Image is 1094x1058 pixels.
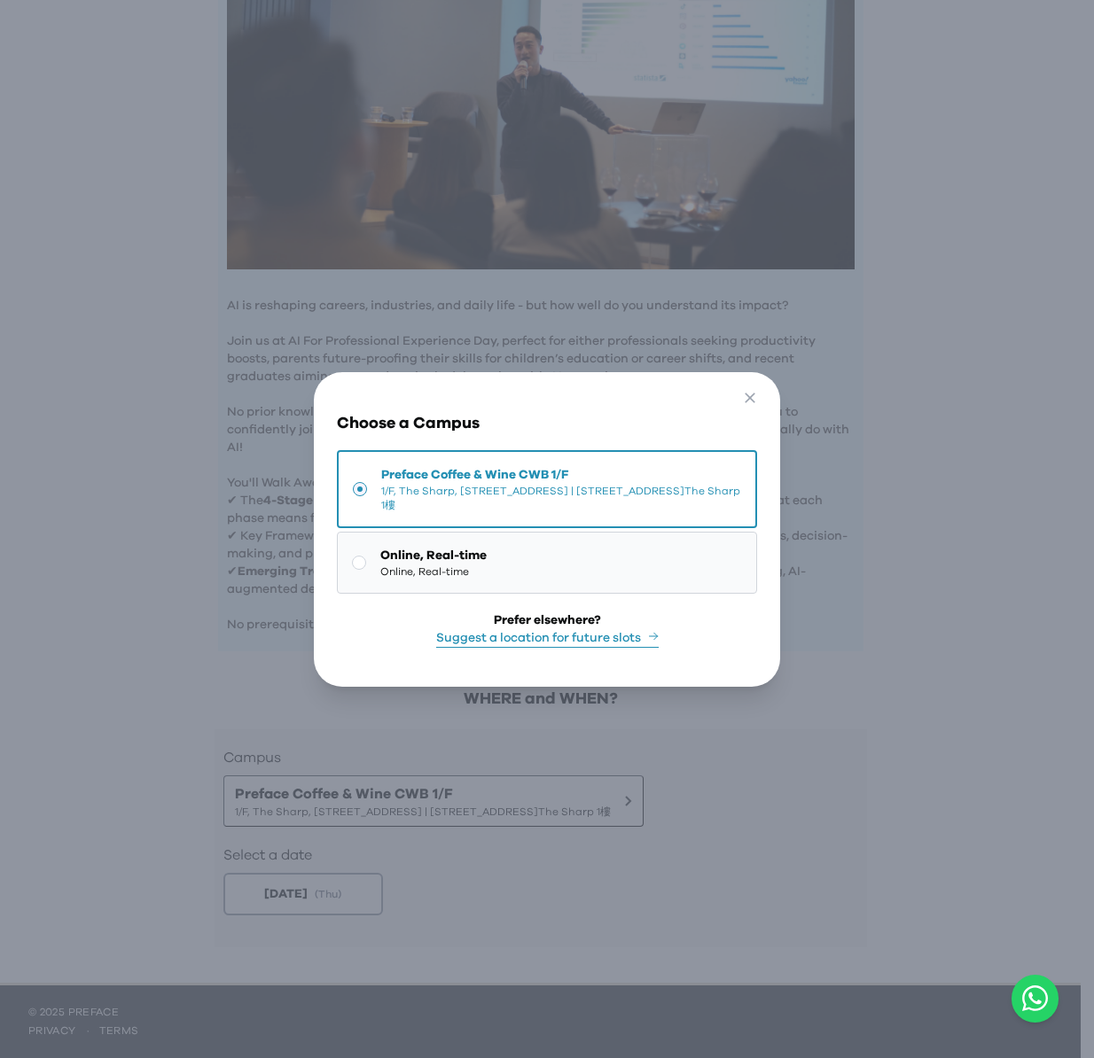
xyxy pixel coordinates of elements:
[380,564,487,579] span: Online, Real-time
[494,611,601,629] div: Prefer elsewhere?
[381,466,742,484] span: Preface Coffee & Wine CWB 1/F
[380,547,487,564] span: Online, Real-time
[337,411,758,436] h3: Choose a Campus
[436,629,659,648] button: Suggest a location for future slots
[337,532,758,594] button: Online, Real-timeOnline, Real-time
[381,484,742,512] span: 1/F, The Sharp, [STREET_ADDRESS] | [STREET_ADDRESS]The Sharp 1樓
[337,450,758,528] button: Preface Coffee & Wine CWB 1/F1/F, The Sharp, [STREET_ADDRESS] | [STREET_ADDRESS]The Sharp 1樓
